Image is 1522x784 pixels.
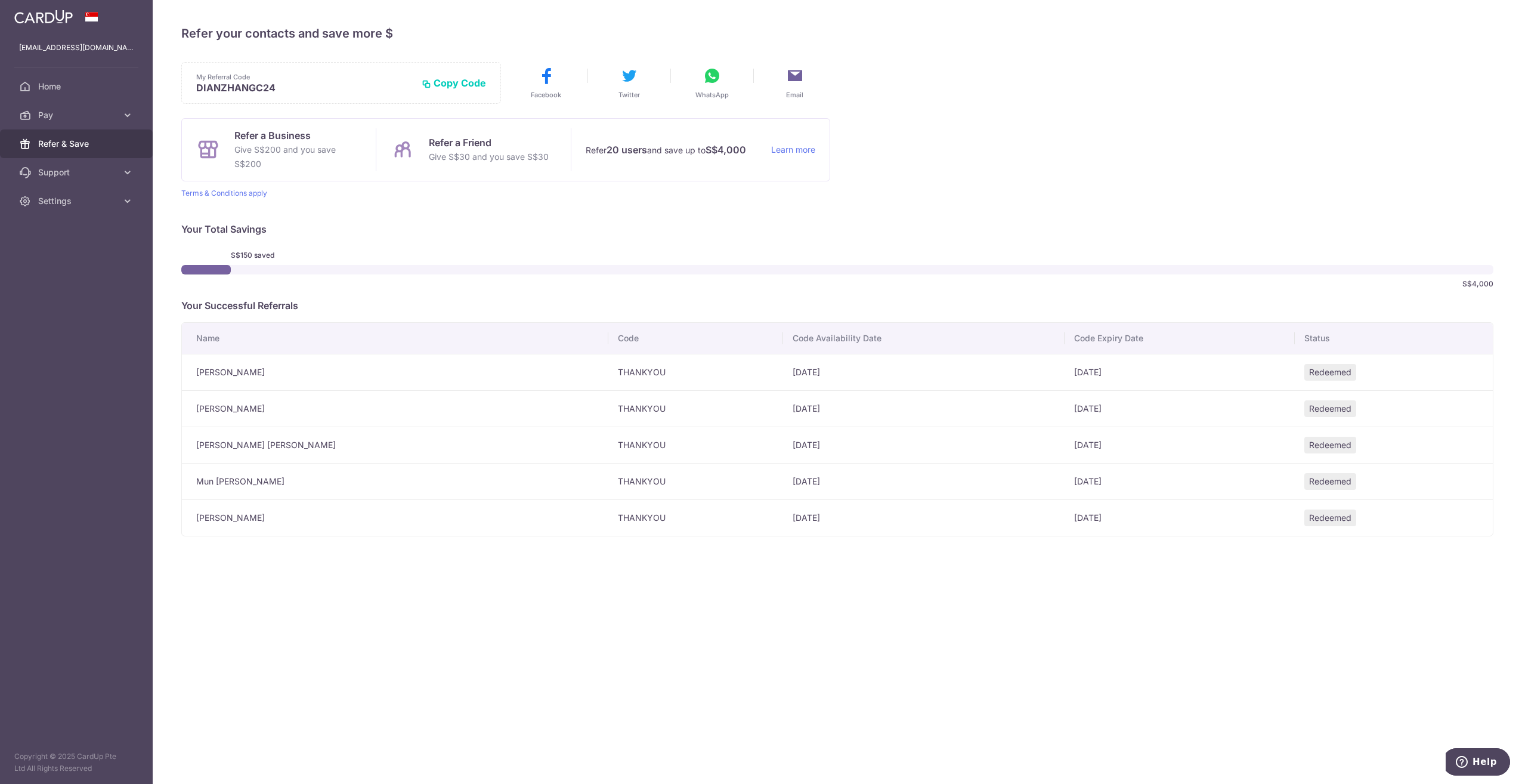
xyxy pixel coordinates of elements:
th: Status [1295,323,1493,354]
span: Settings [38,195,117,207]
span: S$4,000 [1462,279,1493,289]
h4: Refer your contacts and save more $ [181,24,1493,43]
p: Your Total Savings [181,222,1493,236]
span: Redeemed [1304,473,1356,490]
span: Home [38,81,117,92]
span: Redeemed [1304,400,1356,417]
td: [DATE] [783,499,1065,536]
th: Code [608,323,782,354]
span: Email [786,90,803,100]
p: Refer a Friend [429,135,549,150]
td: [DATE] [783,427,1065,463]
td: [DATE] [1065,427,1295,463]
td: [PERSON_NAME] [182,354,608,390]
p: Give S$200 and you save S$200 [234,143,361,171]
th: Code Expiry Date [1065,323,1295,354]
button: Twitter [594,66,664,100]
td: THANKYOU [608,463,782,499]
span: Twitter [618,90,640,100]
button: Email [760,66,830,100]
p: Refer a Business [234,128,361,143]
td: THANKYOU [608,427,782,463]
button: Copy Code [422,77,486,89]
p: DIANZHANGC24 [196,82,412,94]
p: Give S$30 and you save S$30 [429,150,549,164]
span: Pay [38,109,117,121]
td: [PERSON_NAME] [PERSON_NAME] [182,427,608,463]
span: Refer & Save [38,138,117,150]
span: Facebook [531,90,561,100]
button: Facebook [511,66,581,100]
td: [DATE] [1065,463,1295,499]
strong: 20 users [607,143,647,157]
p: Your Successful Referrals [181,298,1493,313]
td: [DATE] [1065,354,1295,390]
span: Help [27,8,51,19]
td: [DATE] [783,354,1065,390]
td: [DATE] [1065,390,1295,427]
td: THANKYOU [608,390,782,427]
td: [PERSON_NAME] [182,390,608,427]
p: Refer and save up to [586,143,762,158]
a: Terms & Conditions apply [181,189,267,197]
span: WhatsApp [695,90,729,100]
td: Mun [PERSON_NAME] [182,463,608,499]
button: WhatsApp [677,66,747,100]
td: [PERSON_NAME] [182,499,608,536]
span: Redeemed [1304,510,1356,526]
td: [DATE] [783,390,1065,427]
td: [DATE] [1065,499,1295,536]
span: S$150 saved [231,251,293,260]
th: Code Availability Date [783,323,1065,354]
span: Redeemed [1304,437,1356,453]
p: [EMAIL_ADDRESS][DOMAIN_NAME] [19,42,134,54]
td: THANKYOU [608,499,782,536]
th: Name [182,323,608,354]
span: Support [38,166,117,178]
td: THANKYOU [608,354,782,390]
iframe: Opens a widget where you can find more information [1446,748,1510,778]
img: CardUp [14,10,73,24]
a: Learn more [771,143,815,158]
span: Redeemed [1304,364,1356,381]
strong: S$4,000 [706,143,746,157]
td: [DATE] [783,463,1065,499]
p: My Referral Code [196,72,412,82]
